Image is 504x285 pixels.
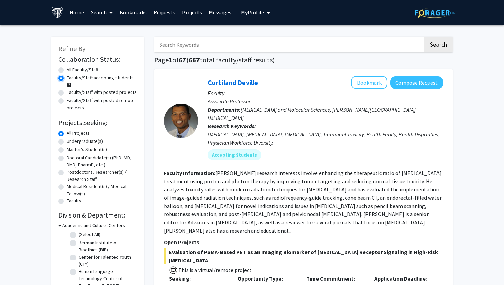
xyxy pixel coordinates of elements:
button: Search [424,37,453,52]
a: Search [87,0,116,24]
b: Faculty Information: [164,170,215,176]
p: Opportunity Type: [238,274,296,283]
img: ForagerOne Logo [415,8,458,18]
label: Master's Student(s) [67,146,107,153]
span: 67 [179,55,186,64]
label: Faculty/Staff with posted remote projects [67,97,137,111]
p: Associate Professor [208,97,443,106]
span: 1 [169,55,172,64]
h2: Division & Department: [58,211,137,219]
p: Faculty [208,89,443,97]
label: Postdoctoral Researcher(s) / Research Staff [67,169,137,183]
h2: Projects Seeking: [58,119,137,127]
label: All Projects [67,129,90,137]
p: Open Projects [164,238,443,246]
label: Faculty/Staff with posted projects [67,89,137,96]
span: This is a virtual/remote project [178,267,252,273]
img: Johns Hopkins University Logo [51,7,63,18]
a: Requests [150,0,179,24]
label: (Select All) [79,231,100,238]
b: Research Keywords: [208,123,256,129]
label: Faculty/Staff accepting students [67,74,134,82]
a: Bookmarks [116,0,150,24]
span: My Profile [241,9,264,16]
span: Evaluation of PSMA-Based PET as an Imaging Biomarker of [MEDICAL_DATA] Receptor Signaling in High... [164,248,443,264]
a: Curtiland Deville [208,78,258,87]
span: Refine By [58,44,85,53]
label: All Faculty/Staff [67,66,98,73]
input: Search Keywords [154,37,423,52]
button: Add Curtiland Deville to Bookmarks [351,76,387,89]
label: Undergraduate(s) [67,138,103,145]
h1: Page of ( total faculty/staff results) [154,56,453,64]
a: Messages [205,0,235,24]
div: [MEDICAL_DATA], [MEDICAL_DATA], [MEDICAL_DATA], Treatment Toxicity, Health Equity, Health Dispari... [208,130,443,147]
p: Application Deadline: [374,274,433,283]
span: [MEDICAL_DATA] and Molecular Sciences, [PERSON_NAME][GEOGRAPHIC_DATA][MEDICAL_DATA] [208,106,416,121]
span: 667 [189,55,200,64]
iframe: Chat [5,254,29,280]
label: Medical Resident(s) / Medical Fellow(s) [67,183,137,197]
p: Time Commitment: [306,274,364,283]
a: Home [66,0,87,24]
h2: Collaboration Status: [58,55,137,63]
label: Berman Institute of Bioethics (BIB) [79,239,135,253]
h3: Academic and Cultural Centers [62,222,125,229]
label: Doctoral Candidate(s) (PhD, MD, DMD, PharmD, etc.) [67,154,137,169]
button: Compose Request to Curtiland Deville [390,76,443,89]
p: Seeking: [169,274,227,283]
label: Faculty [67,197,81,205]
b: Departments: [208,106,241,113]
label: Center for Talented Youth (CTY) [79,253,135,268]
mat-chip: Accepting Students [208,149,261,160]
a: Projects [179,0,205,24]
fg-read-more: [PERSON_NAME] research interests involve enhancing the therapeutic ratio of [MEDICAL_DATA] treatm... [164,170,442,234]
